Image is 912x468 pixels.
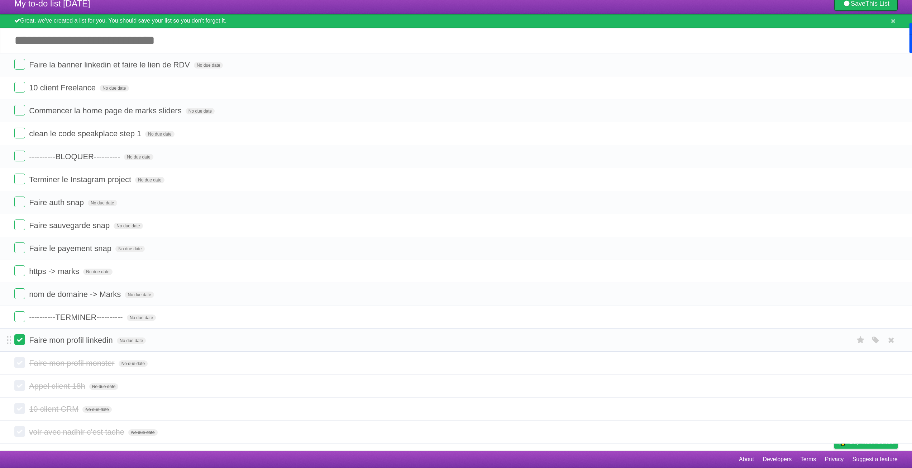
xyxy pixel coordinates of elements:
[29,313,124,322] span: ----------TERMINER----------
[14,380,25,391] label: Done
[29,427,126,436] span: voir avec nadhir c'est tache
[14,265,25,276] label: Done
[117,337,146,344] span: No due date
[29,336,115,345] span: Faire mon profil linkedin
[127,315,156,321] span: No due date
[124,154,153,160] span: No due date
[14,151,25,161] label: Done
[194,62,223,68] span: No due date
[135,177,164,183] span: No due date
[119,360,148,367] span: No due date
[825,453,844,466] a: Privacy
[29,198,86,207] span: Faire auth snap
[14,82,25,93] label: Done
[29,175,133,184] span: Terminer le Instagram project
[29,221,111,230] span: Faire sauvegarde snap
[29,106,183,115] span: Commencer la home page de marks sliders
[801,453,816,466] a: Terms
[14,403,25,414] label: Done
[854,334,868,346] label: Star task
[89,383,118,390] span: No due date
[128,429,157,436] span: No due date
[14,59,25,70] label: Done
[14,174,25,184] label: Done
[14,288,25,299] label: Done
[763,453,792,466] a: Developers
[849,436,894,448] span: Buy me a coffee
[186,108,215,114] span: No due date
[125,292,154,298] span: No due date
[82,406,111,413] span: No due date
[114,223,143,229] span: No due date
[29,405,80,413] span: 10 client CRM
[29,60,192,69] span: Faire la banner linkedin et faire le lien de RDV
[145,131,174,137] span: No due date
[739,453,754,466] a: About
[88,200,117,206] span: No due date
[29,152,122,161] span: ----------BLOQUER----------
[29,83,97,92] span: 10 client Freelance
[14,357,25,368] label: Done
[29,359,116,368] span: Faire mon profil monster
[853,453,898,466] a: Suggest a feature
[14,426,25,437] label: Done
[14,311,25,322] label: Done
[29,129,143,138] span: clean le code speakplace step 1
[14,334,25,345] label: Done
[29,382,87,391] span: Appel client 18h
[14,219,25,230] label: Done
[115,246,144,252] span: No due date
[14,242,25,253] label: Done
[83,269,112,275] span: No due date
[14,105,25,115] label: Done
[29,267,81,276] span: https -> marks
[14,197,25,207] label: Done
[29,290,123,299] span: nom de domaine -> Marks
[29,244,113,253] span: Faire le payement snap
[14,128,25,138] label: Done
[100,85,129,91] span: No due date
